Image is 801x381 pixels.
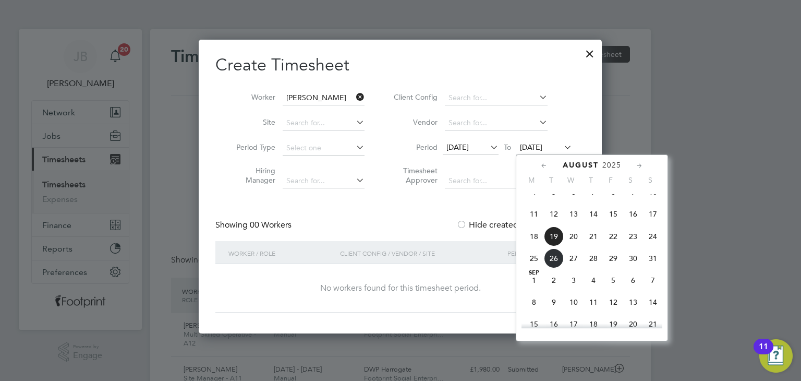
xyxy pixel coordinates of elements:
span: Sep [524,270,544,276]
span: August [563,161,599,170]
span: 31 [643,248,663,268]
span: S [640,175,660,185]
span: 28 [584,248,603,268]
span: 3 [564,270,584,290]
input: Select one [283,141,365,156]
span: 5 [603,270,623,290]
button: Open Resource Center, 11 new notifications [759,339,793,373]
span: 17 [564,314,584,334]
span: W [561,175,581,185]
span: 13 [564,204,584,224]
input: Search for... [283,91,365,105]
label: Client Config [391,92,438,102]
span: 19 [603,314,623,334]
h2: Create Timesheet [215,54,585,76]
span: 18 [524,227,544,246]
span: 25 [524,248,544,268]
span: 12 [544,204,564,224]
label: Worker [228,92,275,102]
div: Worker / Role [226,241,337,265]
span: 17 [643,204,663,224]
span: 29 [603,248,623,268]
span: [DATE] [446,142,469,152]
span: 16 [623,204,643,224]
span: 18 [584,314,603,334]
div: No workers found for this timesheet period. [226,283,575,294]
label: Hide created timesheets [456,220,562,230]
span: 11 [584,292,603,312]
span: 2 [544,270,564,290]
span: S [621,175,640,185]
label: Site [228,117,275,127]
span: T [581,175,601,185]
span: 00 Workers [250,220,292,230]
span: To [501,140,514,154]
span: 21 [643,314,663,334]
input: Search for... [445,116,548,130]
span: 15 [603,204,623,224]
span: M [521,175,541,185]
span: 24 [643,227,663,246]
div: Period [505,241,575,265]
span: 7 [643,270,663,290]
span: 14 [584,204,603,224]
span: 8 [524,292,544,312]
div: 11 [759,347,768,360]
label: Hiring Manager [228,166,275,185]
span: [DATE] [520,142,542,152]
div: Showing [215,220,294,231]
span: F [601,175,621,185]
span: 2025 [602,161,621,170]
span: 6 [623,270,643,290]
span: 22 [603,227,623,246]
span: 30 [623,248,643,268]
label: Period Type [228,142,275,152]
input: Search for... [283,116,365,130]
span: 14 [643,292,663,312]
span: 27 [564,248,584,268]
span: 23 [623,227,643,246]
span: 12 [603,292,623,312]
span: 16 [544,314,564,334]
span: 20 [564,227,584,246]
span: 13 [623,292,643,312]
div: Client Config / Vendor / Site [337,241,505,265]
label: Period [391,142,438,152]
input: Search for... [445,174,548,188]
span: 19 [544,227,564,246]
span: 11 [524,204,544,224]
label: Timesheet Approver [391,166,438,185]
span: 15 [524,314,544,334]
span: 26 [544,248,564,268]
span: 1 [524,270,544,290]
span: 21 [584,227,603,246]
span: 10 [564,292,584,312]
span: 9 [544,292,564,312]
span: T [541,175,561,185]
span: 4 [584,270,603,290]
input: Search for... [283,174,365,188]
input: Search for... [445,91,548,105]
label: Vendor [391,117,438,127]
span: 20 [623,314,643,334]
